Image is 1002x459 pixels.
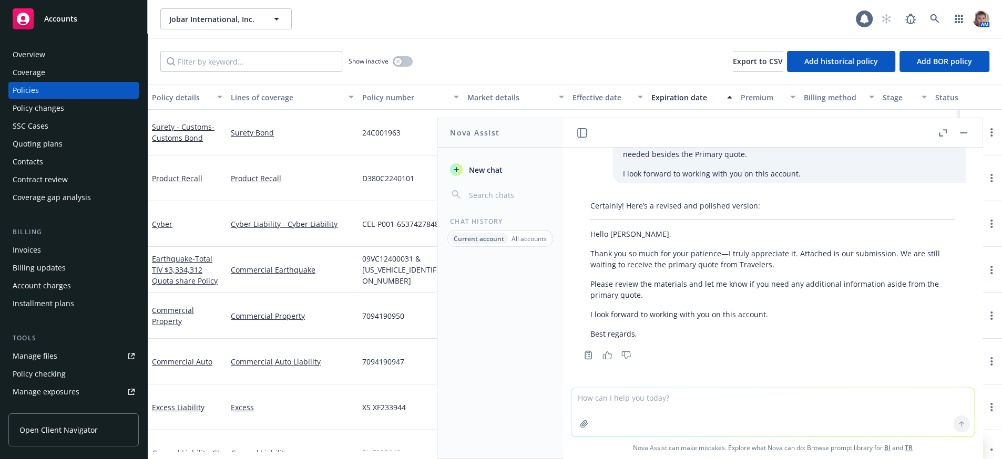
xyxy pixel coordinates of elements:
button: Stage [878,85,931,110]
a: Product Recall [152,173,202,183]
div: Stage [883,92,915,103]
button: Add BOR policy [899,51,989,72]
span: New chat [467,164,503,175]
span: Show inactive [349,57,388,66]
div: Installment plans [13,295,74,312]
p: All accounts [512,234,547,243]
div: Policy details [152,92,211,103]
img: photo [973,11,989,27]
a: more [985,172,998,184]
a: Commercial Earthquake [231,264,354,275]
a: Policy changes [8,100,139,117]
button: Premium [737,85,800,110]
div: Travelers Casualty and Surety Company, Travelers Insurance, CA [PERSON_NAME] & Company Inc [467,117,564,139]
div: Policy checking [13,366,66,382]
a: Commercial Property [152,305,194,326]
button: Effective date [568,85,647,110]
div: Contract review [13,171,68,188]
a: Policies [8,82,139,99]
a: Manage exposures [8,383,139,400]
button: Jobar International, Inc. [160,8,292,29]
a: Search [924,8,945,29]
a: Installment plans [8,295,139,312]
span: 24C001963 [362,127,401,138]
div: Policy number [362,92,447,103]
button: Export to CSV [733,51,783,72]
div: SSC Cases [13,118,48,134]
a: Start snowing [876,8,897,29]
a: Manage certificates [8,401,139,418]
button: Lines of coverage [227,85,358,110]
a: Cyber [152,219,172,229]
a: SSC Cases [8,118,139,134]
a: Product Recall [231,173,354,184]
a: more [985,309,998,322]
button: Market details [463,85,568,110]
a: Manage files [8,348,139,364]
div: Expiration date [651,92,721,103]
a: Contacts [8,153,139,170]
div: Policy changes [13,100,64,117]
a: more [985,217,998,230]
div: Invoices [13,242,41,258]
a: BI [884,443,891,452]
h1: Nova Assist [450,127,499,138]
span: 7094190947 [362,356,404,367]
a: Overview [8,46,139,63]
span: 7094190950 [362,310,404,321]
div: Billing updates [13,259,66,276]
div: Overview [13,46,45,63]
span: - GL [209,448,221,458]
a: General Liability [231,447,354,458]
span: Add BOR policy [917,56,972,66]
div: Account charges [13,277,71,294]
p: Please review the materials and let me know if you need any additional information aside from the... [590,278,955,300]
button: Policy details [148,85,227,110]
a: Cyber Liability - Cyber Liability [231,218,354,229]
a: TR [905,443,913,452]
p: Hello [PERSON_NAME], [590,228,955,239]
div: Effective date [572,92,631,103]
span: XS XF233944 [362,402,406,413]
a: Quoting plans [8,135,139,152]
a: Commercial Auto [152,357,212,367]
span: Nova Assist can make mistakes. Explore what Nova can do: Browse prompt library for and [567,437,978,458]
span: D380C2240101 [362,173,414,184]
a: Billing updates [8,259,139,276]
a: more [985,264,998,276]
a: Commercial Property [231,310,354,321]
div: Manage certificates [13,401,81,418]
span: Open Client Navigator [19,424,98,435]
a: Surety - Customs [152,122,214,143]
div: Billing method [804,92,863,103]
a: Account charges [8,277,139,294]
input: Search chats [467,187,550,202]
a: Earthquake [152,254,218,286]
span: Jobar International, Inc. [169,14,260,25]
p: I look forward to working with you on this account. [623,168,955,179]
button: Billing method [800,85,878,110]
a: Coverage [8,64,139,81]
div: Market details [467,92,553,103]
button: New chat [446,160,555,179]
a: more [985,401,998,413]
span: CEL-P001-6537427848-00 [362,218,450,229]
div: Manage files [13,348,57,364]
button: Add historical policy [787,51,895,72]
div: Contacts [13,153,43,170]
a: more [985,355,998,368]
a: Contract review [8,171,139,188]
p: Current account [454,234,504,243]
a: Coverage gap analysis [8,189,139,206]
div: Billing [8,227,139,237]
div: Quoting plans [13,135,63,152]
div: Coverage gap analysis [13,189,91,206]
span: Accounts [44,15,77,23]
a: Excess [231,402,354,413]
input: Filter by keyword... [160,51,342,72]
button: Policy number [358,85,463,110]
a: Policy checking [8,366,139,382]
div: Manage exposures [13,383,79,400]
p: I look forward to working with you on this account. [590,309,955,320]
button: Expiration date [647,85,737,110]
